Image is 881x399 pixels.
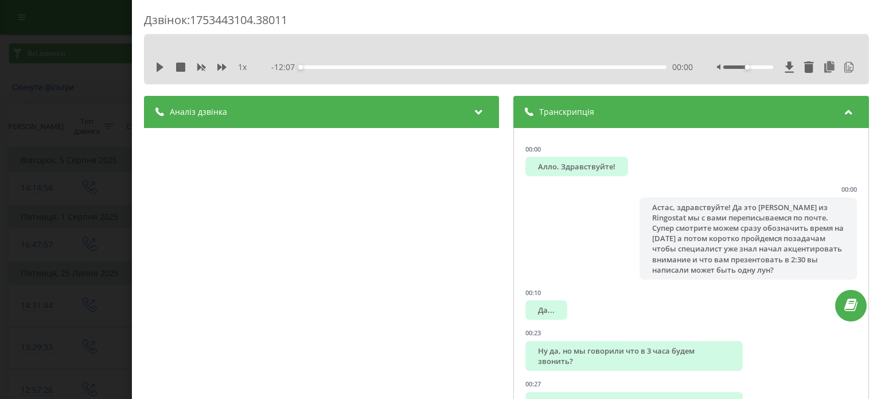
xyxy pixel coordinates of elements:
[672,61,693,73] span: 00:00
[144,12,869,34] div: Дзвінок : 1753443104.38011
[526,157,629,176] div: Алло. Здравствуйте!
[640,197,857,280] div: Астас, здравствуйте! Да это [PERSON_NAME] из Ringostat мы с вами переписываемся по почте. Супер с...
[238,61,247,73] span: 1 x
[526,341,743,371] div: Ну да, но мы говорили что в 3 часа будем звонить?
[272,61,301,73] span: - 12:07
[526,145,541,153] div: 00:00
[745,65,750,69] div: Accessibility label
[526,379,541,388] div: 00:27
[299,65,303,69] div: Accessibility label
[526,288,541,297] div: 00:10
[540,106,595,118] span: Транскрипція
[526,300,568,320] div: Да...
[526,328,541,337] div: 00:23
[841,185,857,193] div: 00:00
[170,106,227,118] span: Аналіз дзвінка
